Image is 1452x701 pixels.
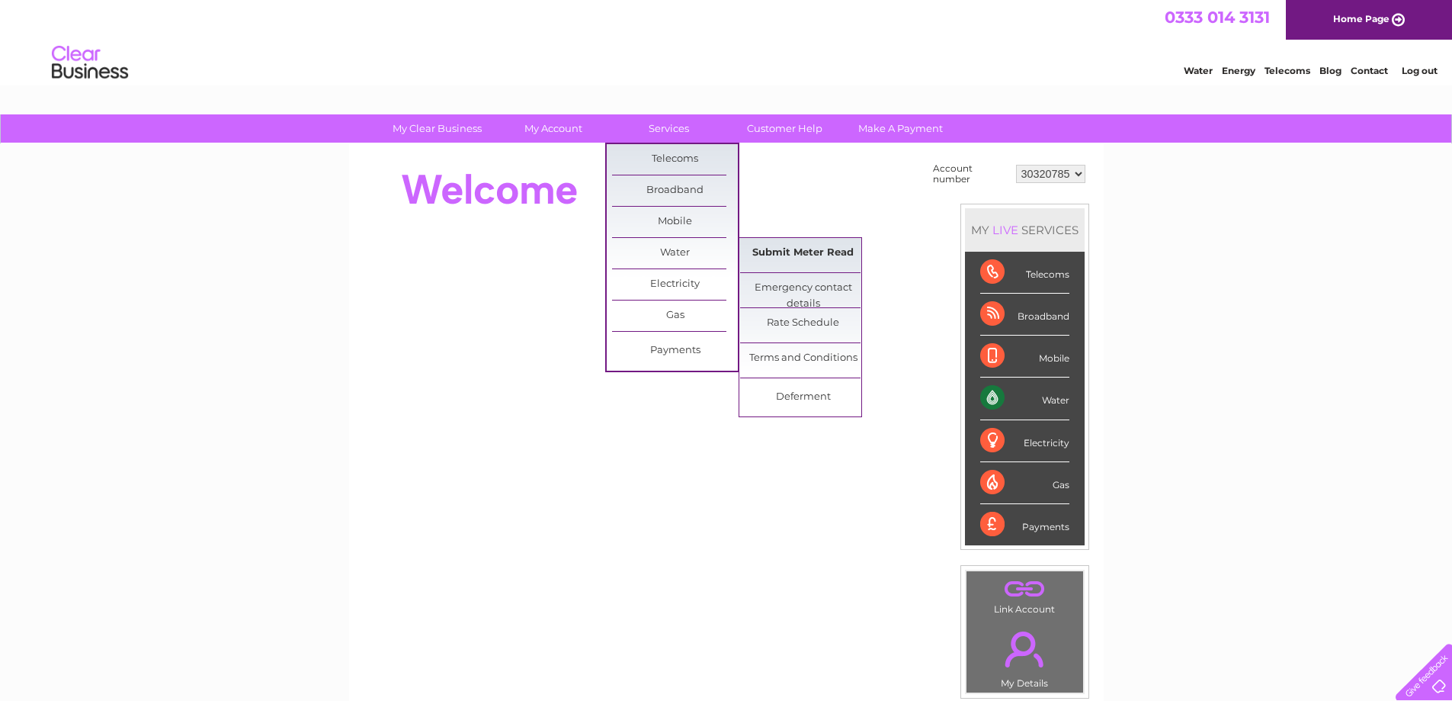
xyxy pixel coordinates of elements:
td: My Details [966,619,1084,693]
a: Gas [612,301,738,331]
a: My Clear Business [374,114,500,143]
a: Payments [612,336,738,366]
td: Link Account [966,571,1084,619]
div: MY SERVICES [965,208,1085,252]
a: Emergency contact details [740,273,866,304]
a: Customer Help [722,114,848,143]
a: My Account [490,114,616,143]
a: Water [1184,65,1213,76]
a: . [970,575,1079,602]
div: Clear Business is a trading name of Verastar Limited (registered in [GEOGRAPHIC_DATA] No. 3667643... [367,8,1087,74]
a: Deferment [740,382,866,413]
div: Gas [980,462,1069,504]
a: Submit Meter Read [740,238,866,269]
div: Water [980,378,1069,420]
div: Payments [980,504,1069,545]
div: LIVE [989,223,1021,237]
td: Account number [929,159,1012,188]
a: Mobile [612,207,738,237]
img: logo.png [51,40,129,86]
a: Telecoms [1264,65,1310,76]
a: Services [606,114,732,143]
div: Telecoms [980,252,1069,294]
a: Terms and Conditions [740,343,866,374]
a: Log out [1402,65,1438,76]
a: Contact [1351,65,1388,76]
a: Water [612,238,738,269]
a: Blog [1319,65,1341,76]
a: 0333 014 3131 [1165,8,1270,27]
a: Electricity [612,269,738,300]
div: Electricity [980,420,1069,462]
div: Broadband [980,294,1069,336]
a: Telecoms [612,144,738,175]
div: Mobile [980,336,1069,378]
a: . [970,622,1079,676]
a: Rate Schedule [740,308,866,339]
a: Make A Payment [838,114,963,143]
a: Energy [1222,65,1255,76]
a: Broadband [612,175,738,206]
